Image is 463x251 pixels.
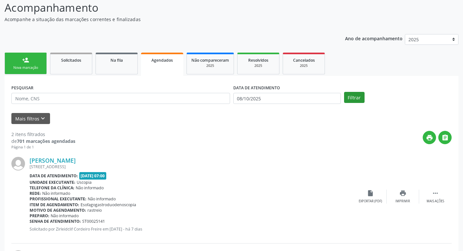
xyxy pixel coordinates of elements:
[30,196,86,202] b: Profissional executante:
[42,191,70,196] span: Não informado
[30,173,78,179] b: Data de atendimento:
[11,138,75,144] div: de
[293,57,315,63] span: Cancelados
[11,113,50,124] button: Mais filtroskeyboard_arrow_down
[423,131,436,144] button: print
[22,56,29,64] div: person_add
[17,138,75,144] strong: 701 marcações agendadas
[438,131,452,144] button: 
[399,190,406,197] i: print
[81,202,136,207] span: Esofagogastroduodenoscopia
[427,199,444,204] div: Mais ações
[395,199,410,204] div: Imprimir
[11,157,25,170] img: img
[79,172,107,180] span: [DATE] 07:00
[442,134,449,141] i: 
[367,190,374,197] i: insert_drive_file
[30,207,86,213] b: Motivo de agendamento:
[432,190,439,197] i: 
[30,180,75,185] b: Unidade executante:
[88,196,116,202] span: Não informado
[77,180,92,185] span: Uscopia
[61,57,81,63] span: Solicitados
[233,83,280,93] label: DATA DE ATENDIMENTO
[76,185,104,191] span: Não informado
[9,65,42,70] div: Nova marcação
[30,185,74,191] b: Telefone da clínica:
[30,213,49,219] b: Preparo:
[5,16,322,23] p: Acompanhe a situação das marcações correntes e finalizadas
[11,144,75,150] div: Página 1 de 1
[233,93,341,104] input: Selecione um intervalo
[191,57,229,63] span: Não compareceram
[359,199,382,204] div: Exportar (PDF)
[39,115,46,122] i: keyboard_arrow_down
[242,63,275,68] div: 2025
[191,63,229,68] div: 2025
[110,57,123,63] span: Na fila
[345,34,403,42] p: Ano de acompanhamento
[11,83,33,93] label: PESQUISAR
[11,93,230,104] input: Nome, CNS
[151,57,173,63] span: Agendados
[344,92,365,103] button: Filtrar
[248,57,268,63] span: Resolvidos
[30,226,354,232] p: Solicitado por Zirleidclif Cordeiro Freire em [DATE] - há 7 dias
[30,219,81,224] b: Senha de atendimento:
[426,134,433,141] i: print
[51,213,79,219] span: Não informado
[87,207,102,213] span: rastreio
[11,131,75,138] div: 2 itens filtrados
[82,219,105,224] span: ST00025141
[30,202,79,207] b: Item de agendamento:
[30,157,76,164] a: [PERSON_NAME]
[30,164,354,169] div: [STREET_ADDRESS]
[288,63,320,68] div: 2025
[30,191,41,196] b: Rede:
